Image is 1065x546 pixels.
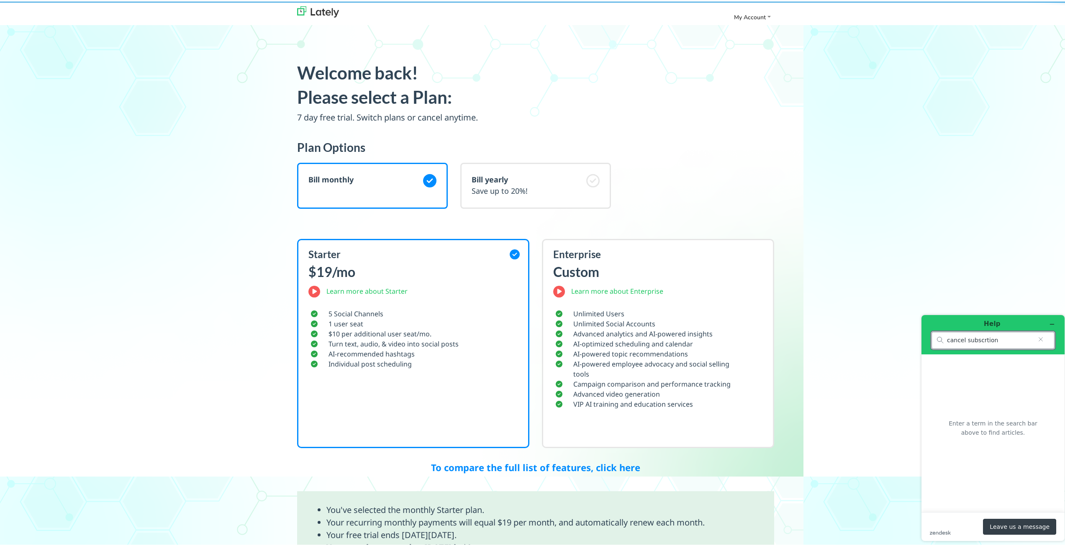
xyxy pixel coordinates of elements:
[328,328,431,337] small: $10 per additional user seat/mo.
[326,515,705,527] li: Your recurring monthly payments will equal $19 per month, and automatically renew each month.
[571,285,663,294] a: Learn more about Enterprise
[573,338,693,347] small: AI-optimized scheduling and calendar
[573,378,731,387] small: Campaign comparison and performance tracking
[328,358,412,367] small: Individual post scheduling
[573,348,688,357] small: AI-powered topic recommendations
[472,173,508,183] span: Bill yearly
[573,398,693,407] small: VIP AI training and education services
[573,358,729,377] small: AI-powered employee advocacy and social selling tools
[328,348,415,357] small: AI-recommended hashtags
[326,527,705,540] li: Your free trial ends [DATE][DATE].
[553,262,765,278] h2: Custom
[734,12,766,20] span: My Account
[328,338,459,347] small: Turn text, audio, & video into social posts
[553,247,765,259] h2: Enterprise
[297,110,774,122] p: 7 day free trial. Switch plans or cancel anytime.
[731,9,774,23] a: My Account
[308,247,520,259] h2: Starter
[573,318,655,327] small: Unlimited Social Accounts
[308,262,520,278] h2: $19/mo
[328,308,383,317] small: 5 Social Channels
[573,328,713,337] small: Advanced analytics and AI-powered insights
[297,5,339,16] img: lately_logo_nav.700ca2e7.jpg
[431,459,640,472] a: To compare the full list of features, click here
[573,388,660,397] small: Advanced video generation
[297,85,774,106] h3: Please select a Plan:
[573,308,624,317] small: Unlimited Users
[19,6,36,13] span: Help
[326,502,705,515] li: You've selected the monthly Starter plan.
[328,318,363,327] small: 1 user seat
[308,173,354,183] span: Bill monthly
[472,184,600,195] p: Save up to 20%!
[326,285,408,294] a: Learn more about Starter
[297,139,774,153] h4: Plan Options
[297,61,774,82] h3: Welcome back!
